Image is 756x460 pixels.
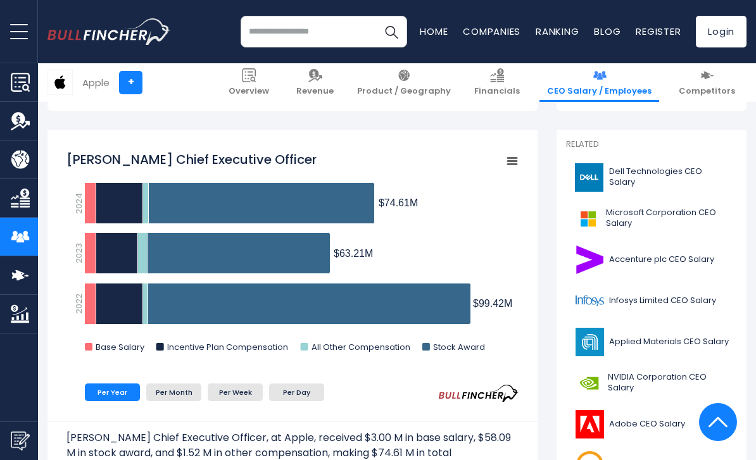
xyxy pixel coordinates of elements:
[566,325,737,359] a: Applied Materials CEO Salary
[467,63,527,102] a: Financials
[146,383,201,401] li: Per Month
[609,337,729,347] span: Applied Materials CEO Salary
[574,328,605,356] img: AMAT logo
[539,63,659,102] a: CEO Salary / Employees
[566,242,737,277] a: Accenture plc CEO Salary
[566,407,737,442] a: Adobe CEO Salary
[574,204,602,233] img: MSFT logo
[350,63,458,102] a: Product / Geography
[73,193,85,214] text: 2024
[463,25,520,38] a: Companies
[269,383,324,401] li: Per Day
[167,341,288,353] text: Incentive Plan Compensation
[566,160,737,195] a: Dell Technologies CEO Salary
[73,243,85,263] text: 2023
[574,369,604,397] img: NVDA logo
[574,163,605,192] img: DELL logo
[566,366,737,401] a: NVIDIA Corporation CEO Salary
[566,201,737,236] a: Microsoft Corporation CEO Salary
[574,410,605,438] img: ADBE logo
[671,63,743,102] a: Competitors
[609,254,714,265] span: Accenture plc CEO Salary
[85,383,140,401] li: Per Year
[208,383,263,401] li: Per Week
[66,151,317,168] tspan: [PERSON_NAME] Chief Executive Officer
[221,63,277,102] a: Overview
[636,25,681,38] a: Register
[379,197,418,208] tspan: $74.61M
[96,341,145,353] text: Base Salary
[536,25,579,38] a: Ranking
[375,16,407,47] button: Search
[566,139,737,150] p: Related
[47,18,171,45] a: Go to homepage
[119,71,142,94] a: +
[473,298,512,309] tspan: $99.42M
[296,86,334,97] span: Revenue
[566,283,737,318] a: Infosys Limited CEO Salary
[574,246,605,274] img: ACN logo
[679,86,735,97] span: Competitors
[609,166,729,188] span: Dell Technologies CEO Salary
[289,63,341,102] a: Revenue
[594,25,621,38] a: Blog
[474,86,520,97] span: Financials
[73,294,85,314] text: 2022
[47,18,171,45] img: bullfincher logo
[696,16,747,47] a: Login
[312,341,410,353] text: All Other Compensation
[82,75,110,90] div: Apple
[357,86,451,97] span: Product / Geography
[547,86,652,97] span: CEO Salary / Employees
[48,70,72,94] img: AAPL logo
[606,208,729,229] span: Microsoft Corporation CEO Salary
[609,295,716,306] span: Infosys Limited CEO Salary
[574,287,605,315] img: INFY logo
[433,341,485,353] text: Stock Award
[420,25,448,38] a: Home
[66,144,519,366] svg: Tim Cook Chief Executive Officer
[608,372,729,394] span: NVIDIA Corporation CEO Salary
[334,248,373,259] tspan: $63.21M
[229,86,269,97] span: Overview
[609,419,685,430] span: Adobe CEO Salary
